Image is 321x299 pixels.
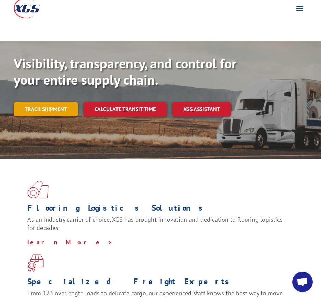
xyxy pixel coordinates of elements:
h1: Flooring Logistics Solutions [27,204,288,216]
a: Calculate transit time [84,102,167,117]
a: XGS ASSISTANT [172,102,231,117]
a: Learn More > [27,238,113,246]
img: xgs-icon-total-supply-chain-intelligence-red [27,181,49,198]
a: Open chat [292,272,313,292]
img: xgs-icon-focused-on-flooring-red [27,254,44,272]
a: Track shipment [14,102,78,116]
span: As an industry carrier of choice, XGS has brought innovation and dedication to flooring logistics... [27,216,283,232]
b: Visibility, transparency, and control for your entire supply chain. [14,54,236,89]
h1: Specialized Freight Experts [27,277,288,289]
